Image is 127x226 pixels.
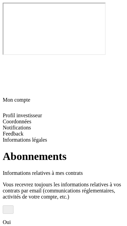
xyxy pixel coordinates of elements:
[3,182,124,200] p: Vous recevrez toujours les informations relatives à vos contrats par email (communications réglem...
[3,150,124,163] h1: Abonnements
[3,170,124,176] p: Informations relatives à mes contrats
[3,112,42,118] span: Profil investisseur
[3,119,31,124] span: Coordonnées
[3,219,124,225] p: Oui
[3,137,47,143] span: Informations légales
[3,97,30,103] span: Mon compte
[3,125,31,130] span: Notifications
[3,131,23,137] span: Feedback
